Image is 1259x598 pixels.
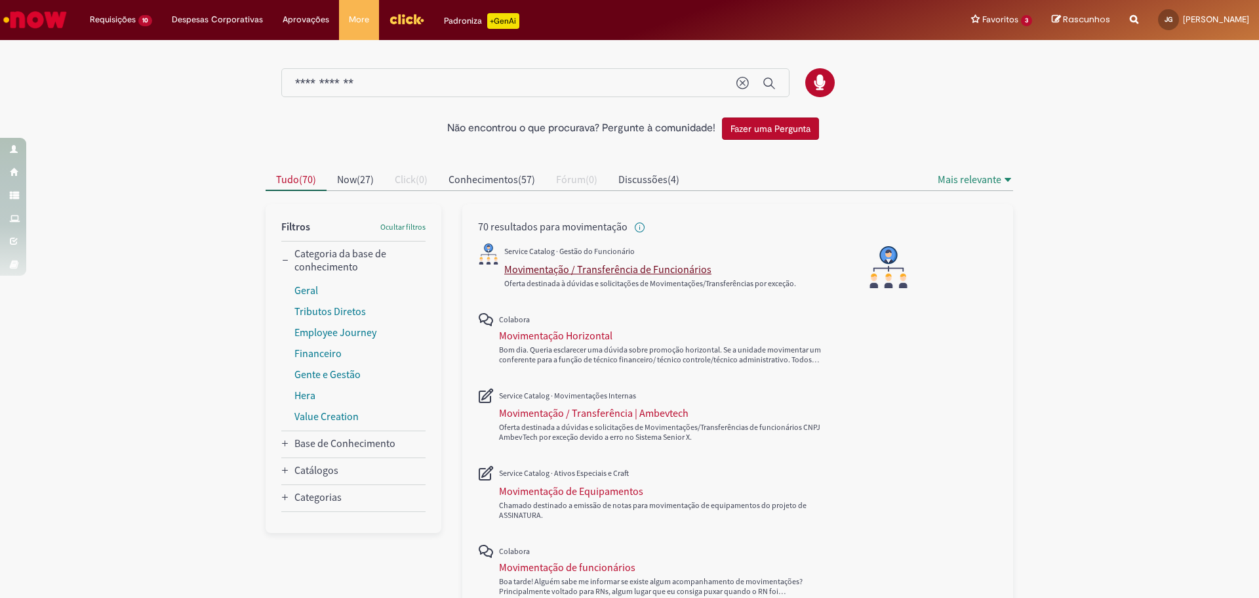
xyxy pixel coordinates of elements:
[1052,14,1110,26] a: Rascunhos
[349,13,369,26] span: More
[982,13,1018,26] span: Favoritos
[138,15,152,26] span: 10
[283,13,329,26] span: Aprovações
[1063,13,1110,26] span: Rascunhos
[447,123,715,135] h2: Não encontrou o que procurava? Pergunte à comunidade!
[1,7,69,33] img: ServiceNow
[1165,15,1172,24] span: JG
[722,117,819,140] button: Fazer uma Pergunta
[1021,15,1032,26] span: 3
[1183,14,1249,25] span: [PERSON_NAME]
[172,13,263,26] span: Despesas Corporativas
[444,13,519,29] div: Padroniza
[389,9,424,29] img: click_logo_yellow_360x200.png
[90,13,136,26] span: Requisições
[487,13,519,29] p: +GenAi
